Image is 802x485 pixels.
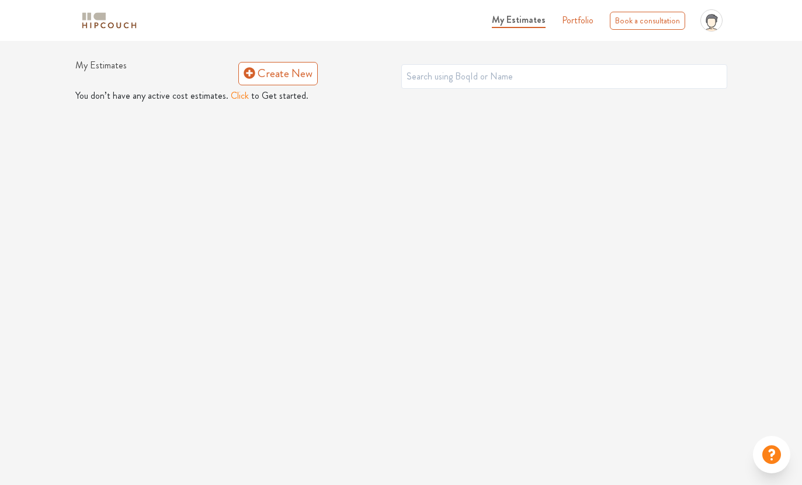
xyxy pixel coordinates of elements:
p: You don’t have any active cost estimates. to Get started. [75,89,727,103]
a: Portfolio [562,13,593,27]
div: Book a consultation [610,12,685,30]
button: Click [231,89,249,103]
input: Search using BoqId or Name [401,64,727,89]
img: logo-horizontal.svg [80,11,138,31]
a: Create New [238,62,318,85]
span: My Estimates [492,13,546,26]
h1: My Estimates [75,60,238,86]
span: logo-horizontal.svg [80,8,138,34]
